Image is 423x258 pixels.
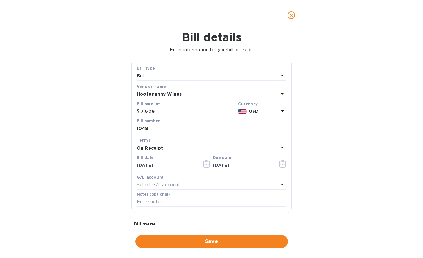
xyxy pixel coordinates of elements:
[5,46,418,53] p: Enter information for your bill or credit
[238,109,247,114] img: USD
[284,8,299,23] button: close
[213,156,231,160] label: Due date
[137,73,144,78] b: Bill
[137,124,286,133] input: Enter bill number
[134,221,289,227] p: Bill image
[213,160,273,170] input: Due date
[137,181,180,188] p: Select G/L account
[137,175,164,180] b: G/L account
[249,109,259,114] b: USD
[5,31,418,44] h1: Bill details
[137,119,160,123] label: Bill number
[137,146,163,151] b: On Receipt
[238,101,258,106] b: Currency
[137,197,286,207] input: Enter notes
[137,160,197,170] input: Select date
[137,92,182,97] b: Hootananny Wines
[137,193,170,196] label: Notes (optional)
[137,66,155,71] b: Bill type
[141,238,283,245] span: Save
[137,102,160,106] label: Bill amount
[141,107,235,116] input: $ Enter bill amount
[137,84,166,89] b: Vendor name
[137,156,154,160] label: Bill date
[137,107,141,116] div: $
[135,235,288,248] button: Save
[137,138,150,143] b: Terms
